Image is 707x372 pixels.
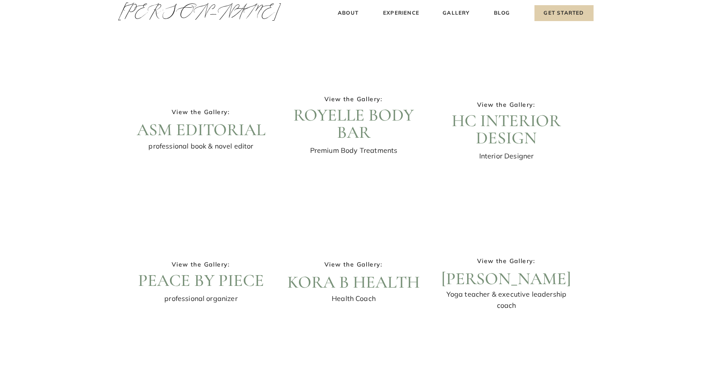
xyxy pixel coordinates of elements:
[336,9,361,18] a: About
[442,9,471,18] a: Gallery
[534,5,594,21] a: Get Started
[492,9,512,18] a: Blog
[382,9,421,18] a: Experience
